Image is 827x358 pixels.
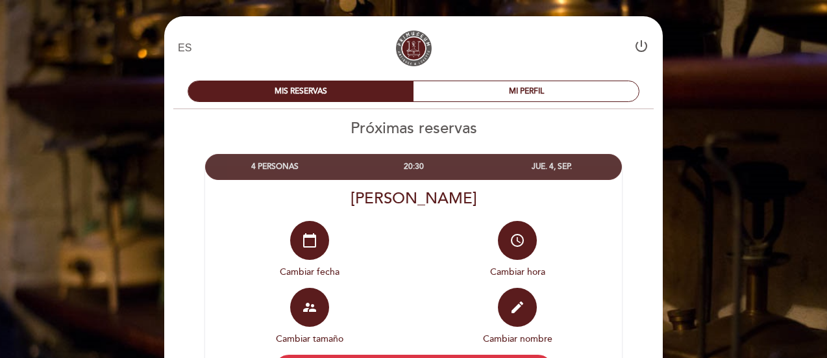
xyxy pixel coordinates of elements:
button: access_time [498,221,537,260]
button: edit [498,288,537,327]
div: MIS RESERVAS [188,81,413,101]
button: calendar_today [290,221,329,260]
span: Cambiar nombre [483,333,552,344]
button: supervisor_account [290,288,329,327]
i: power_settings_new [634,38,649,54]
div: 4 PERSONAS [206,155,344,179]
i: edit [510,300,525,315]
div: 20:30 [344,155,482,179]
span: Cambiar fecha [280,266,339,277]
a: Primuseum [332,31,495,66]
i: supervisor_account [302,300,317,315]
i: access_time [510,233,525,248]
span: Cambiar hora [490,266,545,277]
button: power_settings_new [634,38,649,58]
span: Cambiar tamaño [276,333,343,344]
div: MI PERFIL [413,81,639,101]
i: calendar_today [302,233,317,248]
h2: Próximas reservas [164,119,663,138]
div: JUE. 4, SEP. [483,155,621,179]
div: [PERSON_NAME] [205,189,622,208]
